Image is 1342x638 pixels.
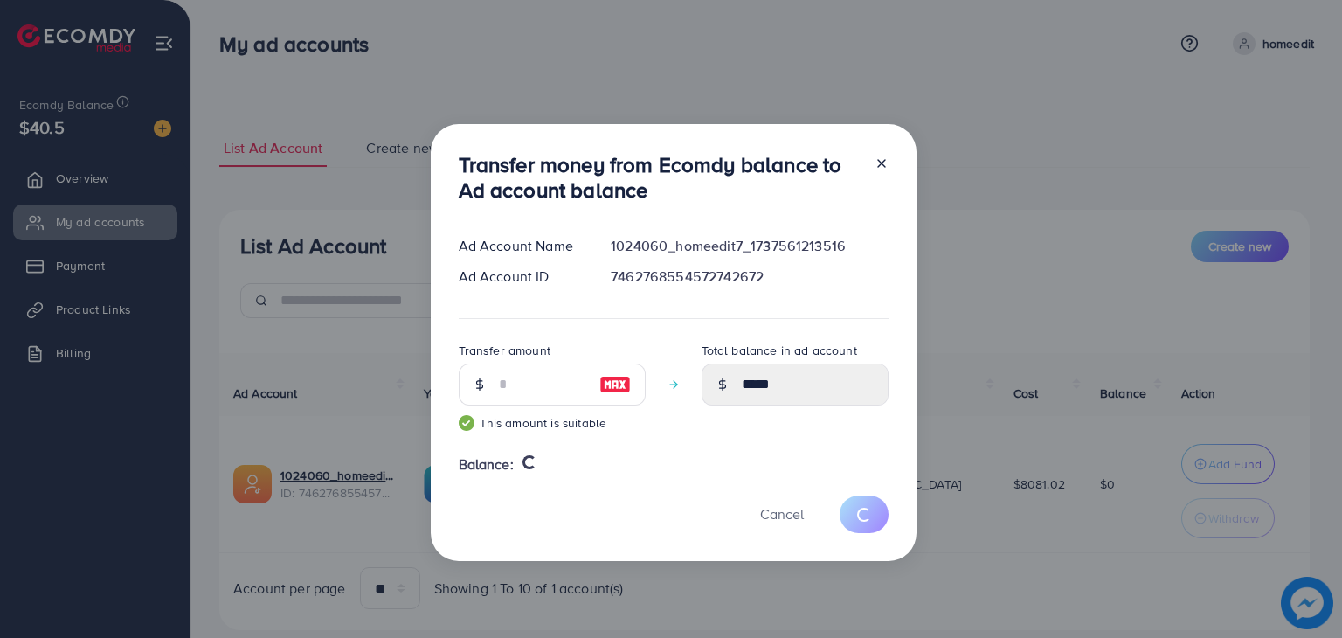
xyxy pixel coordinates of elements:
[738,496,826,533] button: Cancel
[459,342,550,359] label: Transfer amount
[459,414,646,432] small: This amount is suitable
[597,236,902,256] div: 1024060_homeedit7_1737561213516
[445,236,598,256] div: Ad Account Name
[599,374,631,395] img: image
[459,415,474,431] img: guide
[760,504,804,524] span: Cancel
[597,267,902,287] div: 7462768554572742672
[459,454,514,475] span: Balance:
[702,342,857,359] label: Total balance in ad account
[445,267,598,287] div: Ad Account ID
[459,152,861,203] h3: Transfer money from Ecomdy balance to Ad account balance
